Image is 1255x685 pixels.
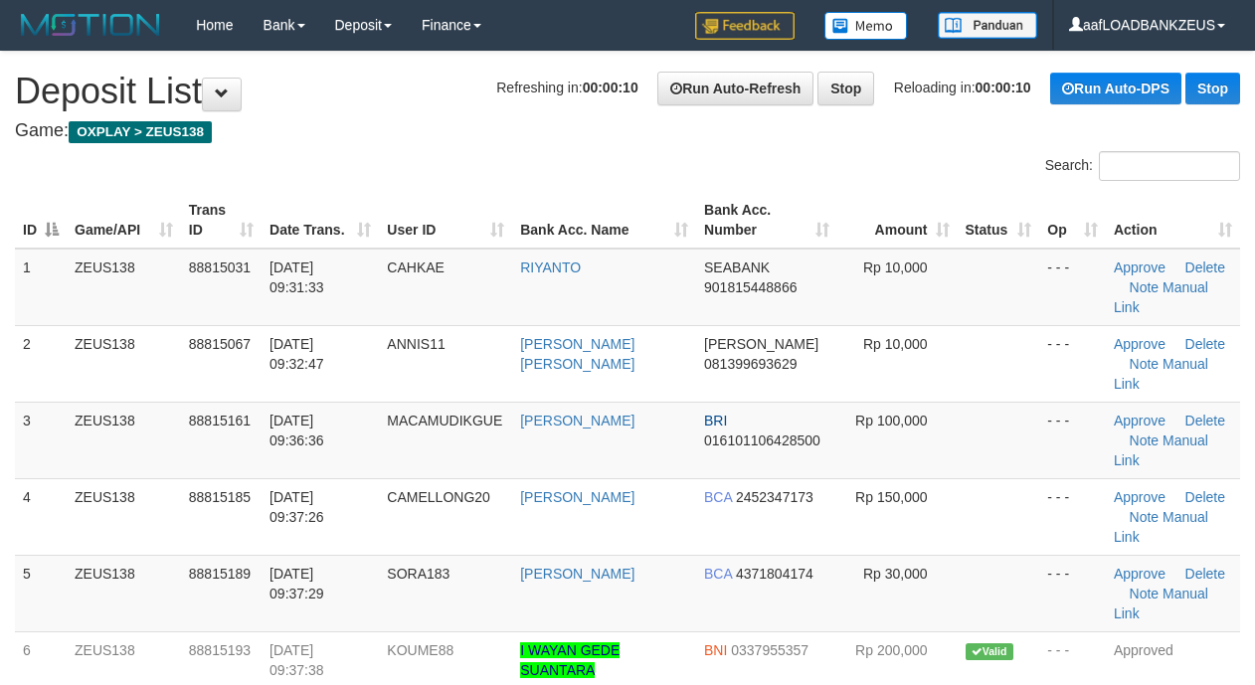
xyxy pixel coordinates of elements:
a: Approve [1114,259,1165,275]
span: BNI [704,642,727,658]
span: SORA183 [387,566,449,582]
span: [DATE] 09:32:47 [269,336,324,372]
td: 1 [15,249,67,326]
a: RIYANTO [520,259,581,275]
span: 88815031 [189,259,251,275]
td: ZEUS138 [67,402,181,478]
th: Bank Acc. Number: activate to sort column ascending [696,192,837,249]
strong: 00:00:10 [976,80,1031,95]
span: MACAMUDIKGUE [387,413,502,428]
a: Delete [1185,336,1225,352]
img: Button%20Memo.svg [824,12,908,40]
span: OXPLAY > ZEUS138 [69,121,212,143]
span: 88815067 [189,336,251,352]
span: 88815185 [189,489,251,505]
td: 2 [15,325,67,402]
a: [PERSON_NAME] [PERSON_NAME] [520,336,634,372]
th: Date Trans.: activate to sort column ascending [262,192,379,249]
span: Rp 200,000 [855,642,927,658]
span: Copy 4371804174 to clipboard [736,566,813,582]
a: Manual Link [1114,432,1208,468]
input: Search: [1099,151,1240,181]
strong: 00:00:10 [583,80,638,95]
a: Delete [1185,489,1225,505]
span: Copy 901815448866 to clipboard [704,279,797,295]
a: Approve [1114,413,1165,428]
span: CAHKAE [387,259,445,275]
a: Note [1130,586,1160,601]
th: Op: activate to sort column ascending [1039,192,1106,249]
span: BCA [704,489,732,505]
h1: Deposit List [15,72,1240,111]
span: CAMELLONG20 [387,489,489,505]
a: Note [1130,356,1160,372]
a: I WAYAN GEDE SUANTARA [520,642,620,678]
td: - - - [1039,402,1106,478]
span: Copy 0337955357 to clipboard [731,642,808,658]
a: [PERSON_NAME] [520,566,634,582]
span: [DATE] 09:36:36 [269,413,324,448]
a: Approve [1114,566,1165,582]
td: ZEUS138 [67,478,181,555]
span: Refreshing in: [496,80,637,95]
th: Trans ID: activate to sort column ascending [181,192,262,249]
a: Note [1130,432,1160,448]
span: Copy 081399693629 to clipboard [704,356,797,372]
th: User ID: activate to sort column ascending [379,192,512,249]
span: 88815189 [189,566,251,582]
a: Delete [1185,413,1225,428]
span: Reloading in: [894,80,1031,95]
a: Manual Link [1114,509,1208,545]
a: Delete [1185,566,1225,582]
a: [PERSON_NAME] [520,413,634,428]
span: Rp 100,000 [855,413,927,428]
td: 4 [15,478,67,555]
span: KOUME88 [387,642,453,658]
td: 3 [15,402,67,478]
span: Valid transaction [966,643,1013,660]
span: BRI [704,413,727,428]
td: - - - [1039,325,1106,402]
th: Action: activate to sort column ascending [1106,192,1240,249]
label: Search: [1045,151,1240,181]
a: Note [1130,279,1160,295]
span: [DATE] 09:37:26 [269,489,324,525]
a: Approve [1114,489,1165,505]
span: [DATE] 09:37:38 [269,642,324,678]
th: ID: activate to sort column descending [15,192,67,249]
span: [DATE] 09:31:33 [269,259,324,295]
a: Stop [817,72,874,105]
th: Game/API: activate to sort column ascending [67,192,181,249]
td: 5 [15,555,67,631]
td: - - - [1039,555,1106,631]
span: Rp 10,000 [863,259,928,275]
a: Run Auto-Refresh [657,72,813,105]
span: SEABANK [704,259,770,275]
span: Rp 30,000 [863,566,928,582]
h4: Game: [15,121,1240,141]
span: Rp 150,000 [855,489,927,505]
a: Run Auto-DPS [1050,73,1181,104]
td: ZEUS138 [67,325,181,402]
span: ANNIS11 [387,336,445,352]
span: 88815161 [189,413,251,428]
img: Feedback.jpg [695,12,795,40]
span: [DATE] 09:37:29 [269,566,324,601]
td: ZEUS138 [67,555,181,631]
img: panduan.png [938,12,1037,39]
a: Manual Link [1114,586,1208,621]
th: Bank Acc. Name: activate to sort column ascending [512,192,696,249]
span: Copy 2452347173 to clipboard [736,489,813,505]
img: MOTION_logo.png [15,10,166,40]
span: Rp 10,000 [863,336,928,352]
span: 88815193 [189,642,251,658]
span: Copy 016101106428500 to clipboard [704,432,820,448]
span: BCA [704,566,732,582]
td: ZEUS138 [67,249,181,326]
span: [PERSON_NAME] [704,336,818,352]
a: Manual Link [1114,356,1208,392]
a: Manual Link [1114,279,1208,315]
td: - - - [1039,249,1106,326]
a: Approve [1114,336,1165,352]
a: Stop [1185,73,1240,104]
